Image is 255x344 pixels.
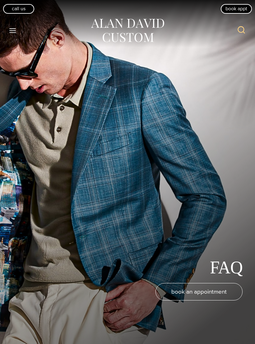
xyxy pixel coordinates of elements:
a: book appt [221,4,252,13]
button: View Search Form [234,23,249,38]
button: Open menu [6,25,19,36]
h1: FAQ [210,257,243,278]
a: book an appointment [155,283,243,300]
span: book an appointment [171,287,227,296]
img: Alan David Custom [90,17,165,44]
a: Call Us [3,4,34,13]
